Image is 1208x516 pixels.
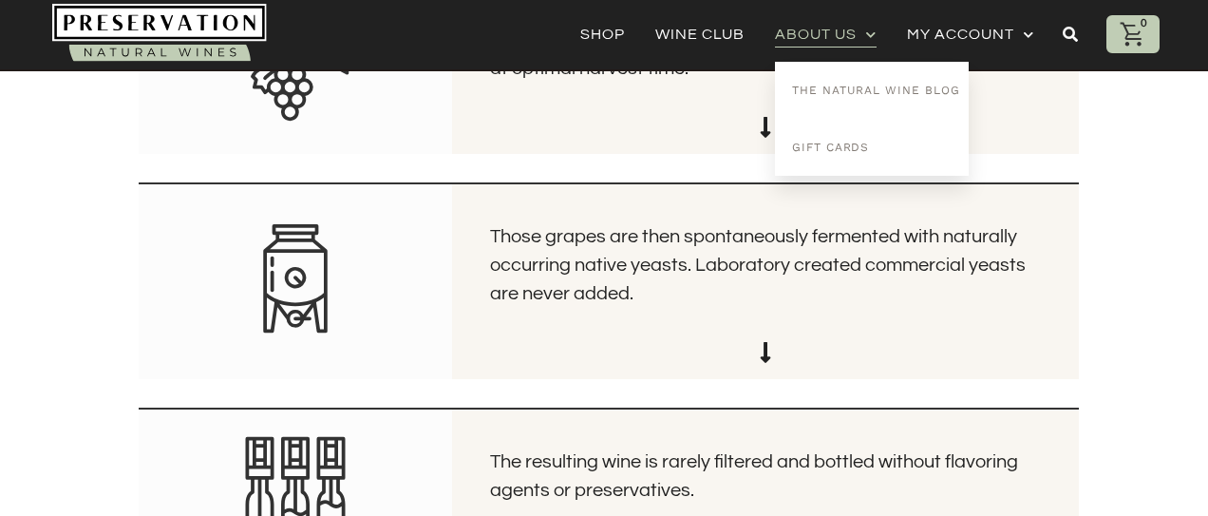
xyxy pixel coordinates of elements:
[490,448,1041,505] p: The resulting wine is rarely filtered and bottled without flavoring agents or preservatives.
[490,222,1041,308] p: Those grapes are then spontaneously fermented with naturally occurring native yeasts. Laboratory ...
[775,62,969,176] ul: About Us
[580,21,1034,48] nav: Menu
[775,119,969,176] a: Gift Cards
[580,21,625,48] a: Shop
[907,21,1034,48] a: My account
[775,62,969,119] a: The Natural Wine Blog
[1135,15,1152,32] div: 0
[52,4,267,66] img: Natural-organic-biodynamic-wine
[655,21,745,48] a: Wine Club
[775,21,877,48] a: About Us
